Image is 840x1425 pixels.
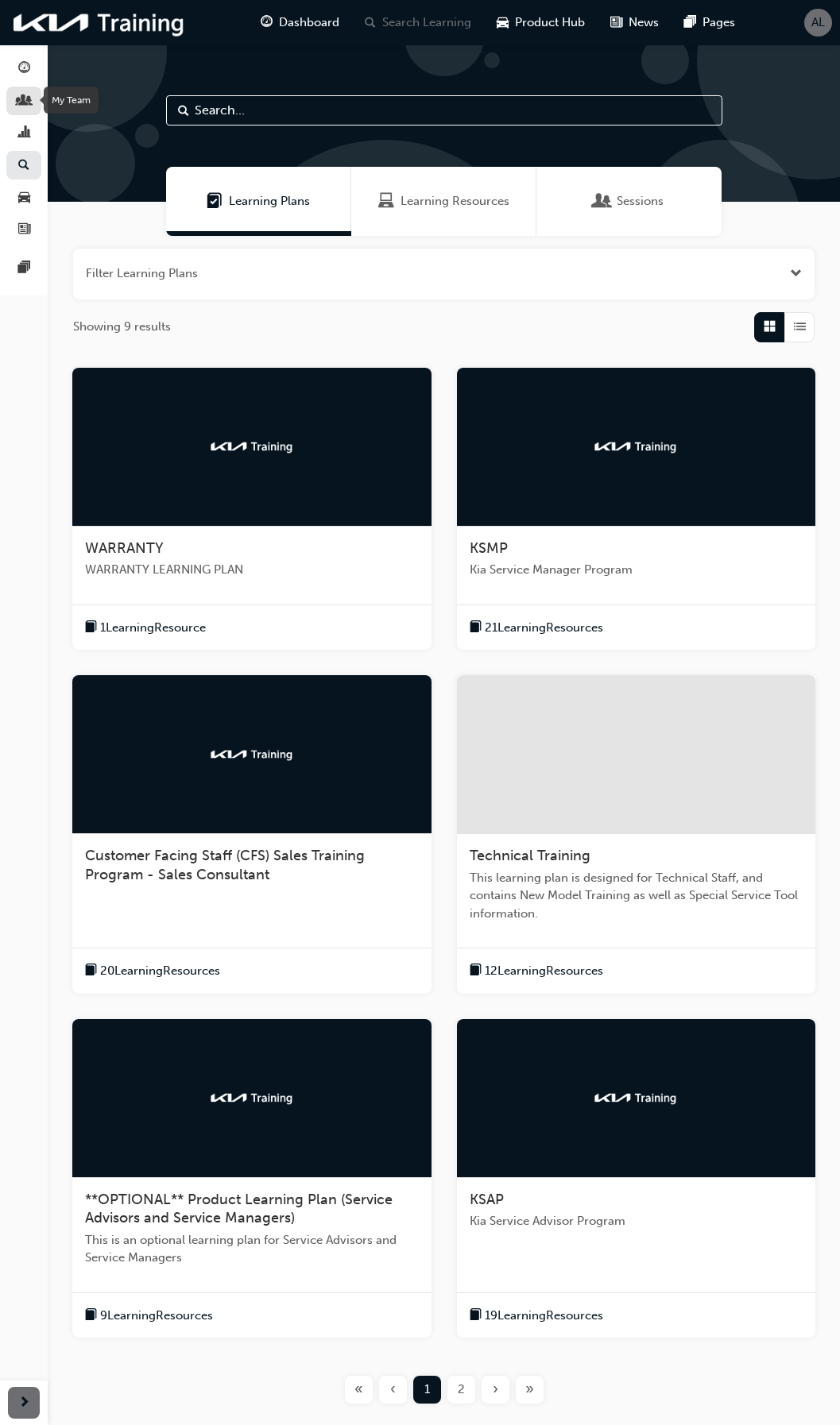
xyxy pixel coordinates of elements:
img: kia-training [592,438,679,454]
span: next-icon [18,1393,30,1413]
img: kia-training [208,438,296,454]
span: guage-icon [18,62,30,76]
button: Next page [478,1376,513,1404]
a: Technical TrainingThis learning plan is designed for Technical Staff, and contains New Model Trai... [457,675,816,994]
span: » [525,1381,534,1399]
a: car-iconProduct Hub [484,6,598,39]
span: search-icon [365,13,376,33]
span: Product Hub [515,14,585,32]
span: car-icon [18,191,30,205]
span: book-icon [85,618,97,638]
span: 20 Learning Resources [100,962,220,980]
span: KSMP [470,539,508,557]
button: book-icon1LearningResource [85,618,206,638]
span: Kia Service Manager Program [470,561,803,579]
img: kia-training [8,6,191,39]
a: kia-training**OPTIONAL** Product Learning Plan (Service Advisors and Service Managers)This is an ... [72,1019,432,1338]
span: List [794,318,806,336]
span: Sessions [617,192,664,210]
button: book-icon9LearningResources [85,1306,213,1326]
span: guage-icon [261,13,273,33]
span: chart-icon [18,126,30,141]
span: Sessions [594,192,610,210]
button: book-icon21LearningResources [470,618,603,638]
span: AL [811,14,825,32]
span: Learning Resources [401,192,509,210]
span: › [493,1381,498,1399]
span: news-icon [610,13,622,33]
span: Pages [703,14,735,32]
span: News [629,14,659,32]
span: « [354,1381,363,1399]
span: Learning Plans [229,192,310,210]
span: Kia Service Advisor Program [470,1212,803,1230]
span: book-icon [470,618,482,638]
a: search-iconSearch Learning [352,6,484,39]
a: kia-trainingCustomer Facing Staff (CFS) Sales Training Program - Sales Consultantbook-icon20Learn... [72,675,432,994]
img: kia-training [208,747,296,763]
span: This is an optional learning plan for Service Advisors and Service Managers [85,1231,419,1267]
button: AL [804,9,832,37]
span: 1 [424,1381,430,1399]
span: Search [178,102,189,120]
span: Dashboard [279,14,339,32]
span: book-icon [85,961,97,981]
span: 9 Learning Resources [100,1307,213,1325]
span: This learning plan is designed for Technical Staff, and contains New Model Training as well as Sp... [470,869,803,923]
input: Search... [166,95,722,126]
img: kia-training [592,1090,679,1106]
button: Previous page [376,1376,410,1404]
button: book-icon12LearningResources [470,961,603,981]
a: Learning PlansLearning Plans [166,167,351,236]
span: WARRANTY [85,539,164,557]
span: book-icon [85,1306,97,1326]
button: Open the filter [790,265,802,283]
span: Technical Training [470,847,590,864]
span: 19 Learning Resources [485,1307,603,1325]
span: search-icon [18,159,29,173]
div: My Team [44,87,99,114]
span: news-icon [18,223,30,237]
button: book-icon19LearningResources [470,1306,603,1326]
button: Last page [513,1376,547,1404]
span: pages-icon [18,261,30,276]
span: KSAP [470,1191,504,1208]
a: guage-iconDashboard [248,6,352,39]
span: Learning Resources [378,192,394,210]
span: ‹ [390,1381,396,1399]
span: **OPTIONAL** Product Learning Plan (Service Advisors and Service Managers) [85,1191,393,1227]
a: Learning ResourcesLearning Resources [351,167,536,236]
span: car-icon [497,13,509,33]
a: pages-iconPages [672,6,748,39]
span: book-icon [470,1306,482,1326]
span: 2 [458,1381,465,1399]
button: book-icon20LearningResources [85,961,220,981]
a: kia-trainingWARRANTYWARRANTY LEARNING PLANbook-icon1LearningResource [72,368,432,651]
a: kia-trainingKSAPKia Service Advisor Programbook-icon19LearningResources [457,1019,816,1338]
a: SessionsSessions [536,167,722,236]
span: book-icon [470,961,482,981]
span: Learning Plans [207,192,223,210]
span: Search Learning [382,14,471,32]
span: pages-icon [684,13,696,33]
span: Showing 9 results [73,318,171,336]
span: 12 Learning Resources [485,962,603,980]
a: news-iconNews [598,6,672,39]
span: people-icon [18,95,30,109]
span: Customer Facing Staff (CFS) Sales Training Program - Sales Consultant [85,847,365,883]
button: Page 2 [444,1376,478,1404]
span: Grid [764,318,776,336]
a: kia-trainingKSMPKia Service Manager Programbook-icon21LearningResources [457,368,816,651]
span: 1 Learning Resource [100,619,206,637]
button: First page [342,1376,376,1404]
img: kia-training [208,1090,296,1106]
button: Page 1 [410,1376,444,1404]
span: 21 Learning Resources [485,619,603,637]
span: WARRANTY LEARNING PLAN [85,561,419,579]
